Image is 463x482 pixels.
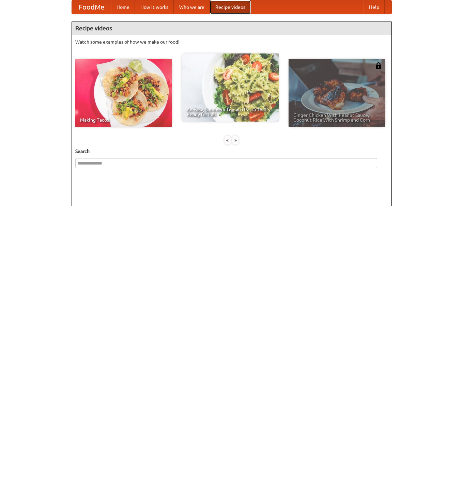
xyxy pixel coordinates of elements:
a: Help [364,0,385,14]
span: Making Tacos [80,118,167,122]
h5: Search [75,148,388,155]
div: » [232,136,238,144]
a: Who we are [174,0,210,14]
div: « [225,136,231,144]
a: Home [111,0,135,14]
span: An Easy, Summery Tomato Pasta That's Ready for Fall [187,107,274,117]
a: How it works [135,0,174,14]
h4: Recipe videos [72,21,391,35]
a: Recipe videos [210,0,251,14]
img: 483408.png [375,62,382,69]
a: Making Tacos [75,59,172,127]
p: Watch some examples of how we make our food! [75,38,388,45]
a: FoodMe [72,0,111,14]
a: An Easy, Summery Tomato Pasta That's Ready for Fall [182,53,279,122]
